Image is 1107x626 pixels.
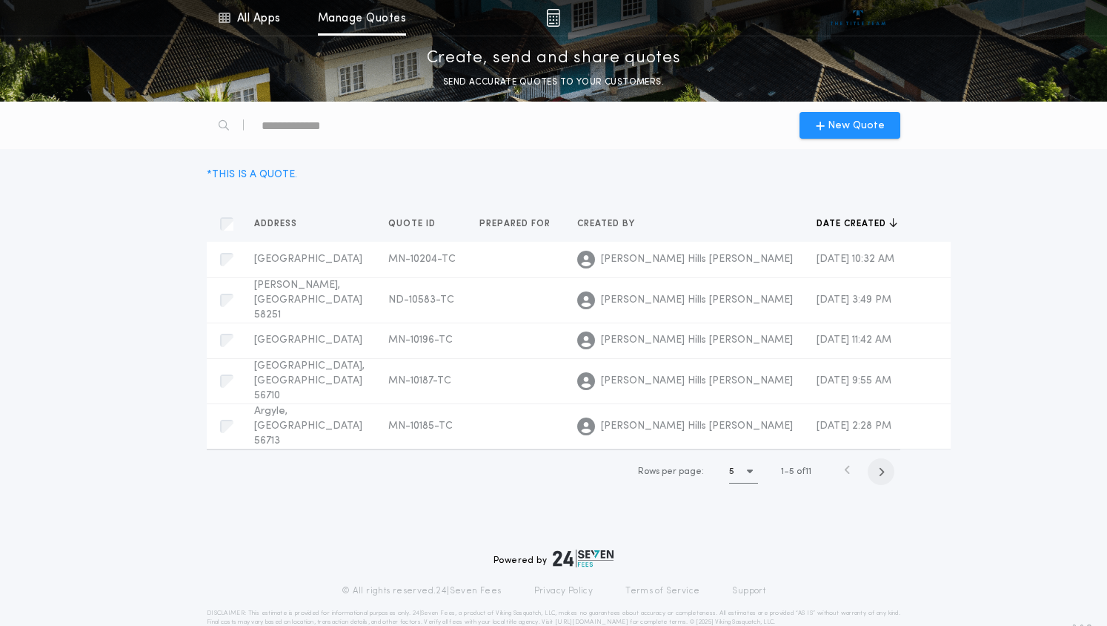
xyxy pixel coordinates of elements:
[817,335,891,346] span: [DATE] 11:42 AM
[493,550,614,567] div: Powered by
[789,467,794,476] span: 5
[534,585,594,597] a: Privacy Policy
[732,585,765,597] a: Support
[388,375,451,386] span: MN-10187-TC
[729,460,758,484] button: 5
[817,218,889,230] span: Date created
[601,293,793,308] span: [PERSON_NAME] Hills [PERSON_NAME]
[388,294,454,306] span: ND-10583-TC
[601,419,793,434] span: [PERSON_NAME] Hills [PERSON_NAME]
[254,218,300,230] span: Address
[254,217,308,231] button: Address
[254,406,362,447] span: Argyle, [GEOGRAPHIC_DATA] 56713
[625,585,699,597] a: Terms of Service
[817,375,891,386] span: [DATE] 9:55 AM
[729,464,734,479] h1: 5
[388,421,453,432] span: MN-10185-TC
[817,217,897,231] button: Date created
[479,218,553,230] span: Prepared for
[828,118,885,134] span: New Quote
[817,294,891,306] span: [DATE] 3:49 PM
[797,465,811,478] span: of 11
[781,467,784,476] span: 1
[577,217,646,231] button: Created by
[443,75,664,90] p: SEND ACCURATE QUOTES TO YOUR CUSTOMERS.
[254,360,365,401] span: [GEOGRAPHIC_DATA], [GEOGRAPHIC_DATA] 56710
[254,280,362,320] span: [PERSON_NAME], [GEOGRAPHIC_DATA] 58251
[342,585,502,597] p: © All rights reserved. 24|Seven Fees
[546,9,560,27] img: img
[388,335,453,346] span: MN-10196-TC
[254,254,362,265] span: [GEOGRAPHIC_DATA]
[638,467,704,476] span: Rows per page:
[577,218,638,230] span: Created by
[831,10,886,25] img: vs-icon
[817,421,891,432] span: [DATE] 2:28 PM
[799,112,900,139] button: New Quote
[427,47,681,70] p: Create, send and share quotes
[555,619,628,625] a: [URL][DOMAIN_NAME]
[207,167,297,182] div: * THIS IS A QUOTE.
[817,254,894,265] span: [DATE] 10:32 AM
[601,333,793,348] span: [PERSON_NAME] Hills [PERSON_NAME]
[388,254,456,265] span: MN-10204-TC
[553,550,614,567] img: logo
[601,374,793,389] span: [PERSON_NAME] Hills [PERSON_NAME]
[601,252,793,267] span: [PERSON_NAME] Hills [PERSON_NAME]
[388,218,439,230] span: Quote ID
[388,217,447,231] button: Quote ID
[254,335,362,346] span: [GEOGRAPHIC_DATA]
